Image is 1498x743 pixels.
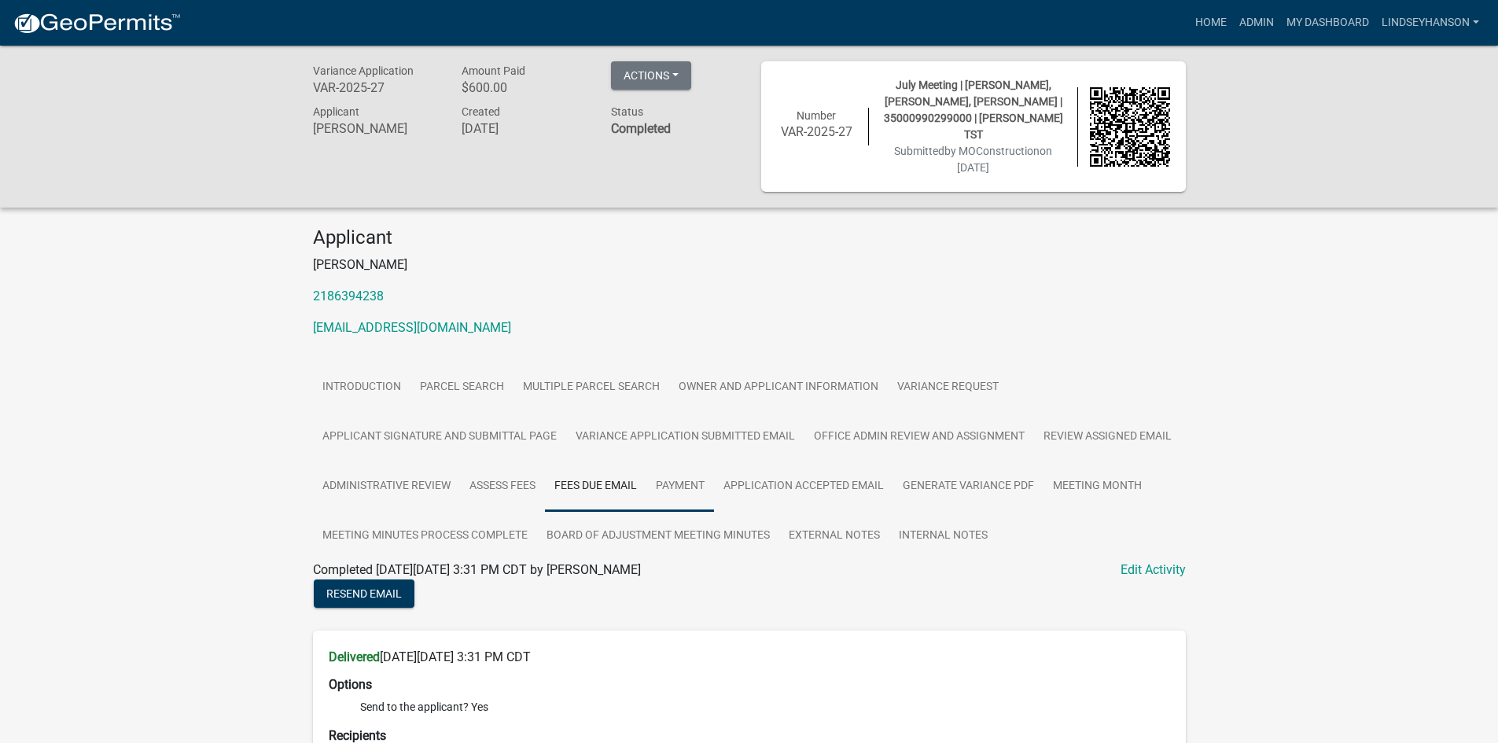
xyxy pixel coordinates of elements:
[779,511,889,561] a: External Notes
[893,462,1043,512] a: Generate Variance PDF
[410,362,513,413] a: Parcel search
[646,462,714,512] a: Payment
[313,256,1186,274] p: [PERSON_NAME]
[1121,561,1186,579] a: Edit Activity
[1090,87,1170,167] img: QR code
[329,677,372,692] strong: Options
[1034,412,1181,462] a: Review Assigned Email
[894,145,1052,174] span: Submitted on [DATE]
[313,511,537,561] a: Meeting Minutes Process Complete
[462,64,525,77] span: Amount Paid
[326,587,402,600] span: Resend Email
[611,105,643,118] span: Status
[329,649,1170,664] h6: [DATE][DATE] 3:31 PM CDT
[513,362,669,413] a: Multiple Parcel Search
[1375,8,1485,38] a: Lindseyhanson
[1280,8,1375,38] a: My Dashboard
[888,362,1008,413] a: Variance Request
[313,80,439,95] h6: VAR-2025-27
[313,289,384,303] a: 2186394238
[462,105,500,118] span: Created
[889,511,997,561] a: Internal Notes
[797,109,836,122] span: Number
[313,362,410,413] a: Introduction
[313,105,359,118] span: Applicant
[462,121,587,136] h6: [DATE]
[669,362,888,413] a: Owner and Applicant Information
[313,226,1186,249] h4: Applicant
[1233,8,1280,38] a: Admin
[804,412,1034,462] a: Office Admin Review and Assignment
[944,145,1040,157] span: by MOConstruction
[314,579,414,608] button: Resend Email
[313,320,511,335] a: [EMAIL_ADDRESS][DOMAIN_NAME]
[313,412,566,462] a: Applicant Signature and Submittal Page
[313,462,460,512] a: Administrative Review
[545,462,646,512] a: Fees Due Email
[714,462,893,512] a: Application Accepted Email
[611,121,671,136] strong: Completed
[460,462,545,512] a: Assess Fees
[566,412,804,462] a: Variance Application Submitted Email
[360,699,1170,715] li: Send to the applicant? Yes
[884,79,1063,141] span: July Meeting | [PERSON_NAME], [PERSON_NAME], [PERSON_NAME] | 35000990299000 | [PERSON_NAME] TST
[329,649,380,664] strong: Delivered
[537,511,779,561] a: Board of Adjustment Meeting Minutes
[777,124,857,139] h6: VAR-2025-27
[329,728,386,743] strong: Recipients
[1043,462,1151,512] a: Meeting Month
[313,64,414,77] span: Variance Application
[313,121,439,136] h6: [PERSON_NAME]
[1189,8,1233,38] a: Home
[611,61,691,90] button: Actions
[462,80,587,95] h6: $600.00
[313,562,641,577] span: Completed [DATE][DATE] 3:31 PM CDT by [PERSON_NAME]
